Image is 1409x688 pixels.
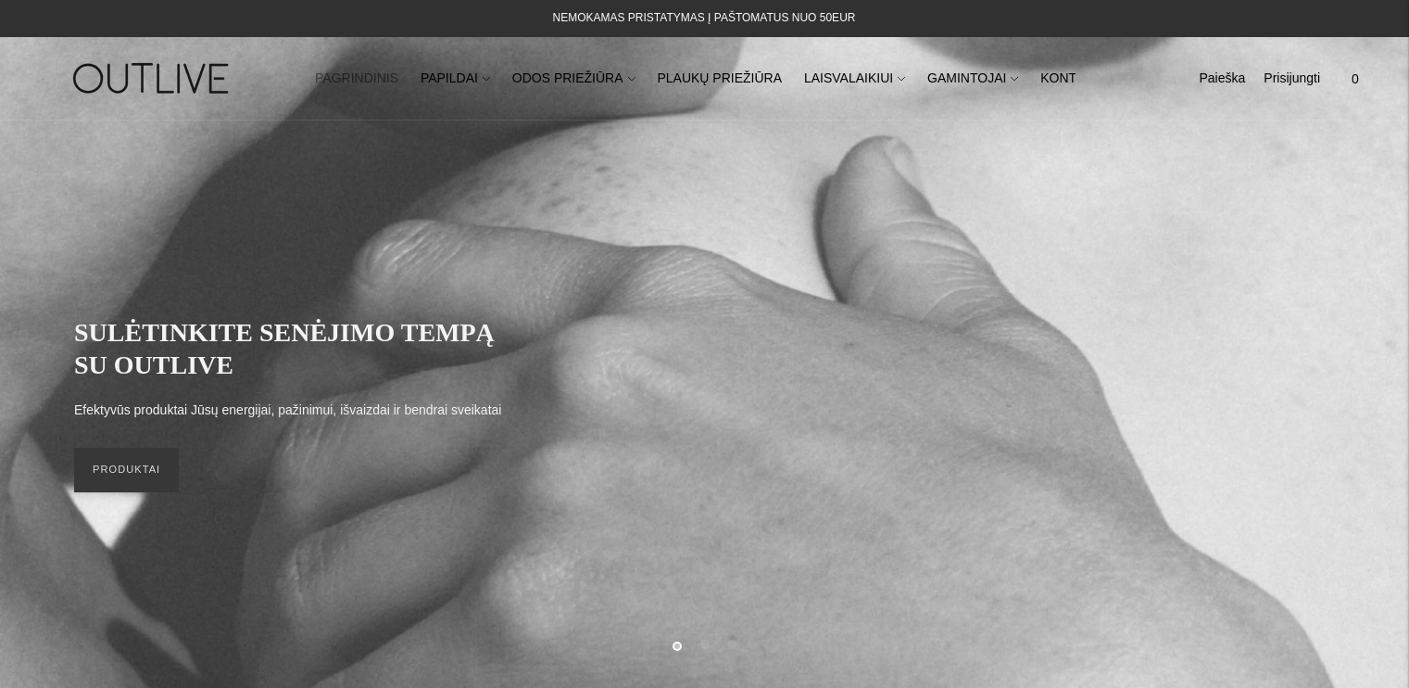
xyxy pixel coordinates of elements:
div: NEMOKAMAS PRISTATYMAS Į PAŠTOMATUS NUO 50EUR [553,7,856,30]
p: Efektyvūs produktai Jūsų energijai, pažinimui, išvaizdai ir bendrai sveikatai [74,400,501,422]
button: Move carousel to slide 1 [673,642,682,651]
a: PLAUKŲ PRIEŽIŪRA [657,58,782,99]
button: Move carousel to slide 3 [727,640,736,649]
a: PAPILDAI [421,58,490,99]
img: OUTLIVE [37,46,269,110]
a: GAMINTOJAI [927,58,1018,99]
h2: SULĖTINKITE SENĖJIMO TEMPĄ SU OUTLIVE [74,316,519,381]
a: PRODUKTAI [74,448,179,492]
a: Paieška [1199,58,1245,99]
a: LAISVALAIKIUI [804,58,905,99]
a: 0 [1339,58,1372,99]
a: Prisijungti [1264,58,1320,99]
a: ODOS PRIEŽIŪRA [512,58,635,99]
a: PAGRINDINIS [315,58,398,99]
span: 0 [1342,66,1368,92]
button: Move carousel to slide 2 [700,640,710,649]
a: KONTAKTAI [1040,58,1112,99]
